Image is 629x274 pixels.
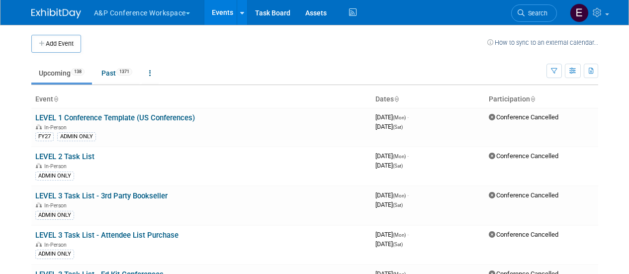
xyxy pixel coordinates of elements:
[525,9,547,17] span: Search
[35,132,54,141] div: FY27
[375,152,409,160] span: [DATE]
[393,242,403,247] span: (Sat)
[53,95,58,103] a: Sort by Event Name
[31,64,92,83] a: Upcoming138
[570,3,589,22] img: Elena McAnespie
[71,68,85,76] span: 138
[489,191,558,199] span: Conference Cancelled
[35,211,74,220] div: ADMIN ONLY
[407,113,409,121] span: -
[35,172,74,181] div: ADMIN ONLY
[489,231,558,238] span: Conference Cancelled
[407,191,409,199] span: -
[393,193,406,198] span: (Mon)
[116,68,132,76] span: 1371
[36,202,42,207] img: In-Person Event
[393,232,406,238] span: (Mon)
[31,91,371,108] th: Event
[375,123,403,130] span: [DATE]
[375,191,409,199] span: [DATE]
[35,231,179,240] a: LEVEL 3 Task List - Attendee List Purchase
[393,115,406,120] span: (Mon)
[371,91,485,108] th: Dates
[57,132,96,141] div: ADMIN ONLY
[35,191,168,200] a: LEVEL 3 Task List - 3rd Party Bookseller
[44,124,70,131] span: In-Person
[511,4,557,22] a: Search
[393,154,406,159] span: (Mon)
[394,95,399,103] a: Sort by Start Date
[393,202,403,208] span: (Sat)
[393,163,403,169] span: (Sat)
[489,113,558,121] span: Conference Cancelled
[530,95,535,103] a: Sort by Participation Type
[36,163,42,168] img: In-Person Event
[35,250,74,259] div: ADMIN ONLY
[489,152,558,160] span: Conference Cancelled
[485,91,598,108] th: Participation
[31,35,81,53] button: Add Event
[35,152,94,161] a: LEVEL 2 Task List
[375,240,403,248] span: [DATE]
[94,64,140,83] a: Past1371
[375,162,403,169] span: [DATE]
[393,124,403,130] span: (Sat)
[407,152,409,160] span: -
[35,113,195,122] a: LEVEL 1 Conference Template (US Conferences)
[44,242,70,248] span: In-Person
[375,113,409,121] span: [DATE]
[407,231,409,238] span: -
[375,201,403,208] span: [DATE]
[44,202,70,209] span: In-Person
[36,124,42,129] img: In-Person Event
[487,39,598,46] a: How to sync to an external calendar...
[36,242,42,247] img: In-Person Event
[31,8,81,18] img: ExhibitDay
[44,163,70,170] span: In-Person
[375,231,409,238] span: [DATE]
